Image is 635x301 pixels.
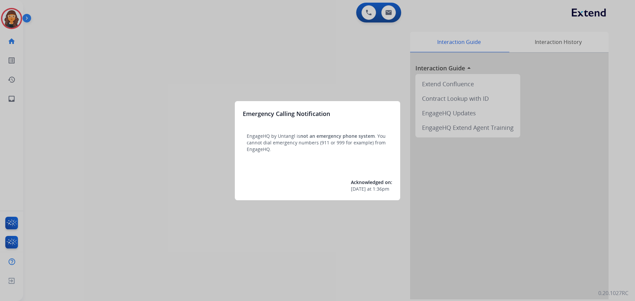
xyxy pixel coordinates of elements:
[351,186,392,192] div: at
[373,186,389,192] span: 1:36pm
[247,133,388,153] p: EngageHQ by Untangl is . You cannot dial emergency numbers (911 or 999 for example) from EngageHQ.
[598,289,628,297] p: 0.20.1027RC
[351,186,366,192] span: [DATE]
[243,109,330,118] h3: Emergency Calling Notification
[300,133,375,139] span: not an emergency phone system
[351,179,392,185] span: Acknowledged on:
